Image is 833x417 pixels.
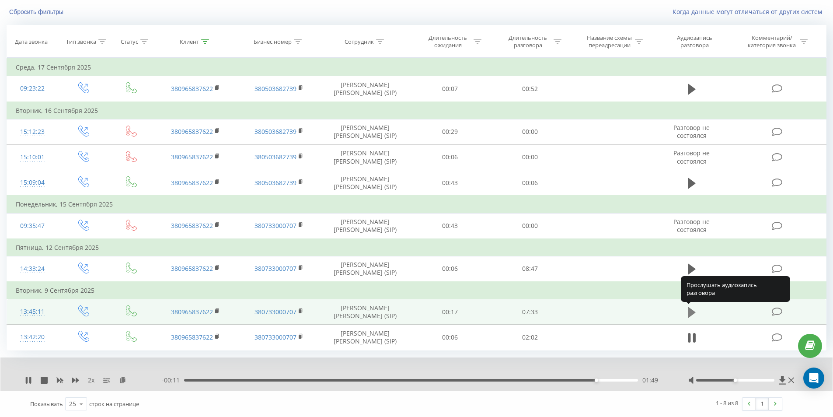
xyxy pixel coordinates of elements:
a: 380965837622 [171,179,213,187]
td: 00:00 [490,119,570,144]
div: Комментарий/категория звонка [746,34,798,49]
td: [PERSON_NAME] [PERSON_NAME] (SIP) [321,144,410,170]
td: 00:00 [490,213,570,239]
a: 380965837622 [171,308,213,316]
td: [PERSON_NAME] [PERSON_NAME] (SIP) [321,325,410,350]
div: Статус [121,38,138,46]
a: 380965837622 [171,333,213,341]
a: 380733000707 [254,264,296,273]
a: 380733000707 [254,221,296,230]
td: 00:06 [410,325,490,350]
td: Пятница, 12 Сентября 2025 [7,239,826,256]
div: 15:10:01 [16,149,49,166]
span: Разговор не состоялся [673,123,710,140]
div: Дата звонка [15,38,48,46]
td: 00:52 [490,76,570,102]
td: Вторник, 16 Сентября 2025 [7,102,826,119]
td: [PERSON_NAME] [PERSON_NAME] (SIP) [321,170,410,196]
div: Сотрудник [345,38,374,46]
td: [PERSON_NAME] [PERSON_NAME] (SIP) [321,213,410,239]
span: Разговор не состоялся [673,149,710,165]
a: 380503682739 [254,84,296,93]
td: [PERSON_NAME] [PERSON_NAME] (SIP) [321,256,410,282]
span: 01:49 [642,376,658,385]
div: Accessibility label [733,378,737,382]
td: 00:06 [410,256,490,282]
span: Показывать [30,400,63,408]
div: 25 [69,399,76,408]
div: Open Intercom Messenger [803,368,824,389]
span: 2 x [88,376,94,385]
a: 380503682739 [254,153,296,161]
div: Аудиозапись разговора [666,34,723,49]
a: 380965837622 [171,221,213,230]
span: Разговор не состоялся [673,217,710,234]
div: 13:45:11 [16,303,49,320]
a: 380965837622 [171,84,213,93]
td: Вторник, 9 Сентября 2025 [7,282,826,299]
td: 00:06 [490,170,570,196]
td: [PERSON_NAME] [PERSON_NAME] (SIP) [321,299,410,325]
div: 14:33:24 [16,260,49,277]
a: 1 [756,398,769,410]
td: Понедельник, 15 Сентября 2025 [7,196,826,213]
td: 00:17 [410,299,490,325]
span: строк на странице [89,400,139,408]
div: Бизнес номер [254,38,292,46]
td: 07:33 [490,299,570,325]
div: Accessibility label [595,378,598,382]
a: 380965837622 [171,153,213,161]
div: Тип звонка [66,38,96,46]
div: 09:23:22 [16,80,49,97]
div: Длительность ожидания [425,34,471,49]
div: Прослушать аудиозапись разговора [681,276,790,302]
td: 00:43 [410,213,490,239]
div: Клиент [180,38,199,46]
div: Название схемы переадресации [586,34,633,49]
a: 380503682739 [254,127,296,136]
div: Длительность разговора [505,34,551,49]
td: [PERSON_NAME] [PERSON_NAME] (SIP) [321,76,410,102]
td: 00:29 [410,119,490,144]
a: 380965837622 [171,264,213,273]
td: 02:02 [490,325,570,350]
td: [PERSON_NAME] [PERSON_NAME] (SIP) [321,119,410,144]
td: 00:07 [410,76,490,102]
a: 380733000707 [254,308,296,316]
a: Когда данные могут отличаться от других систем [673,7,826,16]
div: 15:09:04 [16,174,49,191]
div: 15:12:23 [16,123,49,140]
div: 1 - 8 из 8 [716,399,738,407]
td: 00:06 [410,144,490,170]
td: 08:47 [490,256,570,282]
div: 09:35:47 [16,217,49,235]
a: 380733000707 [254,333,296,341]
div: 13:42:20 [16,329,49,346]
button: Сбросить фильтры [7,8,68,16]
a: 380503682739 [254,179,296,187]
td: Среда, 17 Сентября 2025 [7,59,826,76]
td: 00:43 [410,170,490,196]
td: 00:00 [490,144,570,170]
a: 380965837622 [171,127,213,136]
span: - 00:11 [162,376,184,385]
